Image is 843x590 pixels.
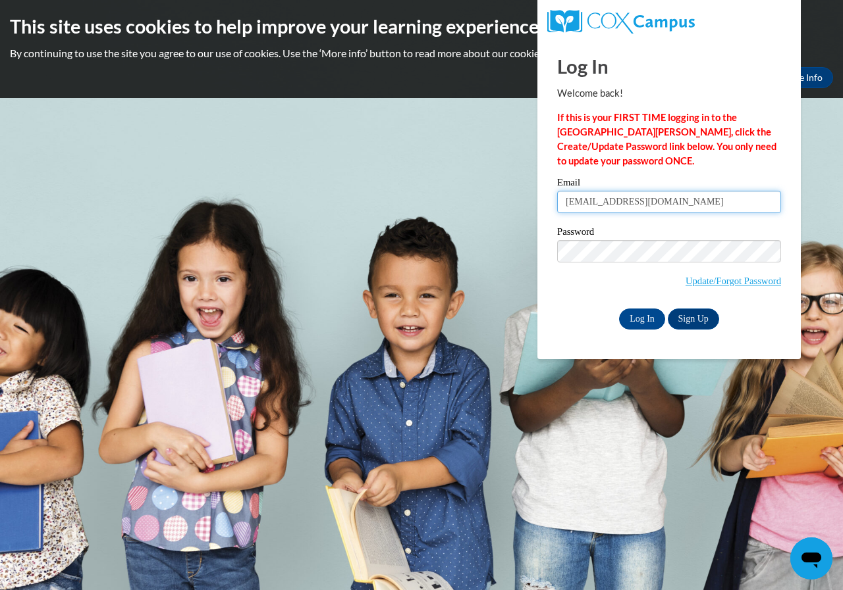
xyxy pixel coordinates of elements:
[10,46,833,61] p: By continuing to use the site you agree to our use of cookies. Use the ‘More info’ button to read...
[771,67,833,88] a: More Info
[668,308,719,330] a: Sign Up
[557,227,781,240] label: Password
[790,537,832,579] iframe: Button to launch messaging window
[557,53,781,80] h1: Log In
[10,13,833,39] h2: This site uses cookies to help improve your learning experience.
[619,308,665,330] input: Log In
[547,10,695,34] img: COX Campus
[686,276,781,286] a: Update/Forgot Password
[557,86,781,101] p: Welcome back!
[557,112,776,166] strong: If this is your FIRST TIME logging in to the [GEOGRAPHIC_DATA][PERSON_NAME], click the Create/Upd...
[557,178,781,191] label: Email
